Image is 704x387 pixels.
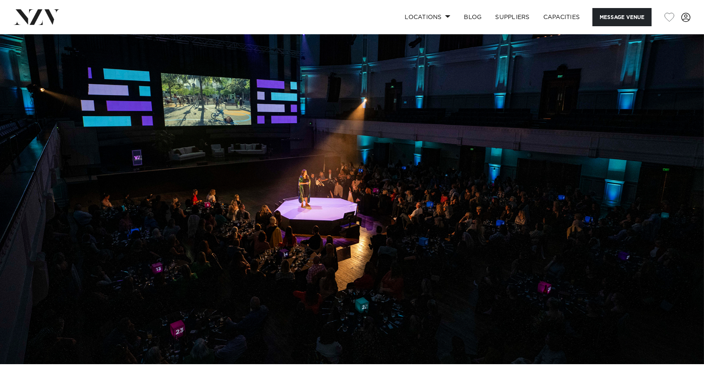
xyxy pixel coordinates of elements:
[592,8,652,26] button: Message Venue
[488,8,536,26] a: SUPPLIERS
[14,9,60,25] img: nzv-logo.png
[398,8,457,26] a: Locations
[537,8,587,26] a: Capacities
[457,8,488,26] a: BLOG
